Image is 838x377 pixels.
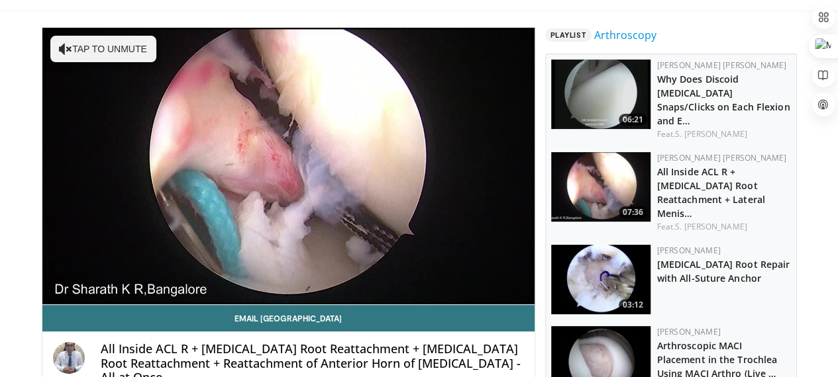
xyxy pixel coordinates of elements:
a: Arthroscopy [594,27,656,43]
a: 06:21 [551,60,651,129]
span: Playlist [545,28,592,42]
span: 03:12 [619,299,647,311]
a: Email [GEOGRAPHIC_DATA] [42,305,535,331]
div: Feat. [657,221,791,233]
a: S. [PERSON_NAME] [675,128,747,140]
a: [PERSON_NAME] [PERSON_NAME] [657,152,787,163]
img: 37ee3d26-181a-475a-972a-f7a993b592af.150x105_q85_crop-smart_upscale.jpg [551,245,651,314]
a: 03:12 [551,245,651,314]
video-js: Video Player [42,28,535,305]
img: 5498e0a3-a4cb-4475-953f-0a602e48a159.150x105_q85_crop-smart_upscale.jpg [551,60,651,129]
span: 07:36 [619,206,647,218]
span: 06:21 [619,114,647,126]
img: cd195bcd-d63c-4258-ace8-c19afbac0d9e.150x105_q85_crop-smart_upscale.jpg [551,152,651,222]
a: 07:36 [551,152,651,222]
button: Tap to unmute [50,36,156,62]
img: Avatar [53,342,85,374]
a: [PERSON_NAME] [657,326,721,337]
a: All Inside ACL R + [MEDICAL_DATA] Root Reattachment + Lateral Menis… [657,165,765,220]
a: [MEDICAL_DATA] Root Repair with All-Suture Anchor [657,258,790,284]
a: S. [PERSON_NAME] [675,221,747,232]
a: [PERSON_NAME] [657,245,721,256]
a: [PERSON_NAME] [PERSON_NAME] [657,60,787,71]
div: Feat. [657,128,791,140]
a: Why Does Discoid [MEDICAL_DATA] Snaps/Clicks on Each Flexion and E… [657,73,790,127]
